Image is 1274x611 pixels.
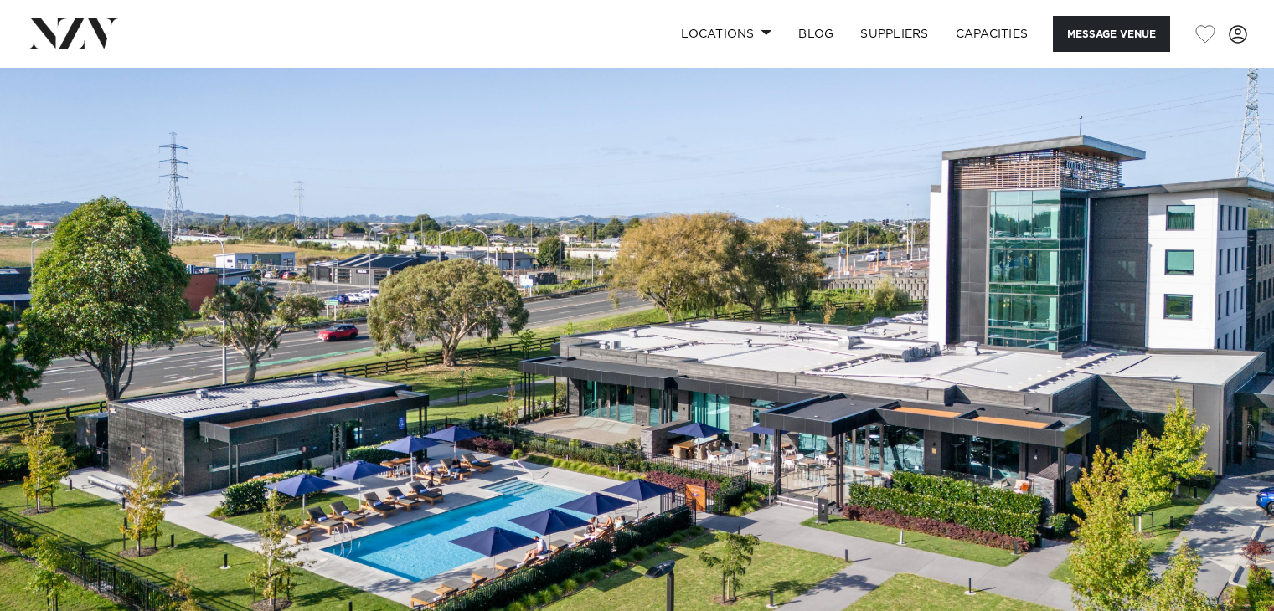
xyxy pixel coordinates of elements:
a: Locations [668,16,785,52]
img: nzv-logo.png [27,18,118,49]
a: Capacities [942,16,1042,52]
a: SUPPLIERS [847,16,941,52]
button: Message Venue [1053,16,1170,52]
a: BLOG [785,16,847,52]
